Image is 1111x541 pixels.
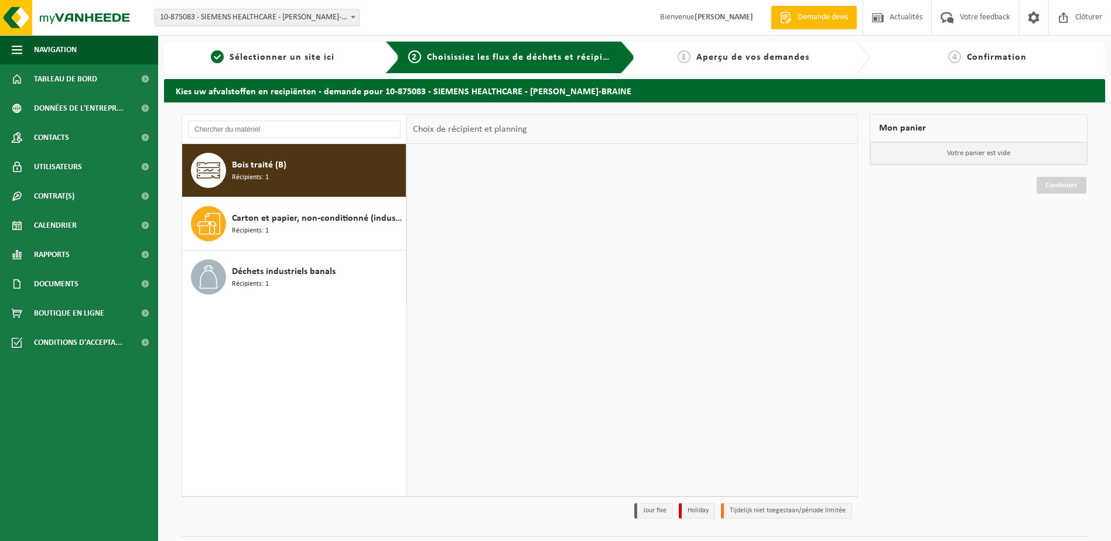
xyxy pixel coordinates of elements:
span: Données de l'entrepr... [34,94,124,123]
span: 10-875083 - SIEMENS HEALTHCARE - WAUTHIER BRAINE - WAUTHIER-BRAINE [155,9,359,26]
span: 1 [211,50,224,63]
span: Rapports [34,240,70,269]
button: Bois traité (B) Récipients: 1 [182,144,406,197]
p: Votre panier est vide [870,142,1087,165]
span: Contacts [34,123,69,152]
input: Chercher du matériel [188,121,401,138]
div: Mon panier [870,114,1088,142]
span: Demande devis [795,12,851,23]
span: Récipients: 1 [232,172,269,183]
strong: [PERSON_NAME] [695,13,753,22]
div: Choix de récipient et planning [407,115,533,144]
a: Continuer [1037,177,1086,194]
button: Carton et papier, non-conditionné (industriel) Récipients: 1 [182,197,406,251]
li: Holiday [679,503,715,519]
span: 10-875083 - SIEMENS HEALTHCARE - WAUTHIER BRAINE - WAUTHIER-BRAINE [155,9,360,26]
span: Choisissiez les flux de déchets et récipients [427,53,622,62]
span: Confirmation [967,53,1027,62]
span: Carton et papier, non-conditionné (industriel) [232,211,403,225]
span: Sélectionner un site ici [230,53,334,62]
span: Utilisateurs [34,152,82,182]
span: Contrat(s) [34,182,74,211]
span: 3 [678,50,690,63]
span: Documents [34,269,78,299]
li: Tijdelijk niet toegestaan/période limitée [721,503,852,519]
span: 2 [408,50,421,63]
span: Tableau de bord [34,64,97,94]
button: Déchets industriels banals Récipients: 1 [182,251,406,303]
a: 1Sélectionner un site ici [170,50,376,64]
span: Navigation [34,35,77,64]
span: Boutique en ligne [34,299,104,328]
h2: Kies uw afvalstoffen en recipiënten - demande pour 10-875083 - SIEMENS HEALTHCARE - [PERSON_NAME]... [164,79,1105,102]
span: Récipients: 1 [232,279,269,290]
span: Récipients: 1 [232,225,269,237]
span: Conditions d'accepta... [34,328,122,357]
span: 4 [948,50,961,63]
span: Aperçu de vos demandes [696,53,809,62]
span: Bois traité (B) [232,158,286,172]
a: Demande devis [771,6,857,29]
span: Calendrier [34,211,77,240]
span: Déchets industriels banals [232,265,336,279]
li: Jour fixe [634,503,673,519]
